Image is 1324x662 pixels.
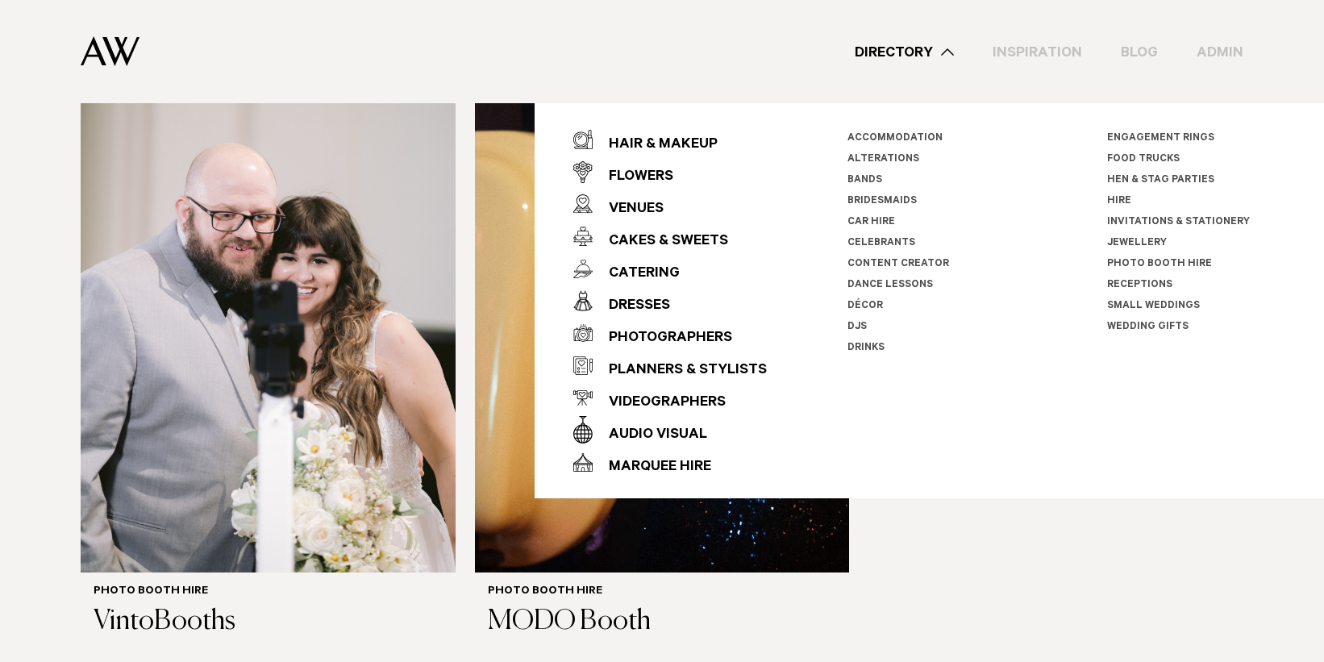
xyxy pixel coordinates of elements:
[573,123,767,156] a: Hair & Makeup
[573,285,767,317] a: Dresses
[488,585,837,599] h6: Photo Booth Hire
[81,36,139,66] img: Auckland Weddings Logo
[847,175,882,186] a: Bands
[847,238,915,249] a: Celebrants
[1107,175,1214,186] a: Hen & Stag Parties
[94,585,443,599] h6: Photo Booth Hire
[593,226,728,258] div: Cakes & Sweets
[1107,154,1180,165] a: Food Trucks
[1107,133,1214,144] a: Engagement Rings
[835,41,973,63] a: Directory
[1107,259,1212,270] a: Photo Booth Hire
[847,196,917,207] a: Bridesmaids
[94,606,443,639] h3: VintoBooths
[593,161,673,194] div: Flowers
[573,156,767,188] a: Flowers
[847,343,885,354] a: Drinks
[488,606,837,639] h3: MODO Booth
[475,70,850,572] img: Auckland Weddings Photo Booth Hire | MODO Booth
[973,41,1101,63] a: Inspiration
[81,70,456,572] img: Auckland Weddings Photo Booth Hire | VintoBooths
[1107,196,1131,207] a: Hire
[847,301,883,312] a: Décor
[573,381,767,414] a: Videographers
[1107,301,1200,312] a: Small Weddings
[593,452,711,484] div: Marquee Hire
[573,188,767,220] a: Venues
[847,322,867,333] a: DJs
[847,154,919,165] a: Alterations
[573,446,767,478] a: Marquee Hire
[1107,322,1189,333] a: Wedding Gifts
[1107,238,1167,249] a: Jewellery
[847,217,895,228] a: Car Hire
[1107,280,1172,291] a: Receptions
[1101,41,1177,63] a: Blog
[573,317,767,349] a: Photographers
[573,349,767,381] a: Planners & Stylists
[475,70,850,652] a: Auckland Weddings Photo Booth Hire | MODO Booth Photo Booth Hire MODO Booth
[593,419,707,452] div: Audio Visual
[593,258,680,290] div: Catering
[573,252,767,285] a: Catering
[1107,217,1250,228] a: Invitations & Stationery
[847,133,943,144] a: Accommodation
[1177,41,1263,63] a: Admin
[593,194,664,226] div: Venues
[593,355,767,387] div: Planners & Stylists
[593,387,726,419] div: Videographers
[593,129,718,161] div: Hair & Makeup
[847,259,949,270] a: Content Creator
[573,220,767,252] a: Cakes & Sweets
[847,280,933,291] a: Dance Lessons
[593,323,732,355] div: Photographers
[81,70,456,652] a: Auckland Weddings Photo Booth Hire | VintoBooths Photo Booth Hire VintoBooths
[573,414,767,446] a: Audio Visual
[593,290,670,323] div: Dresses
